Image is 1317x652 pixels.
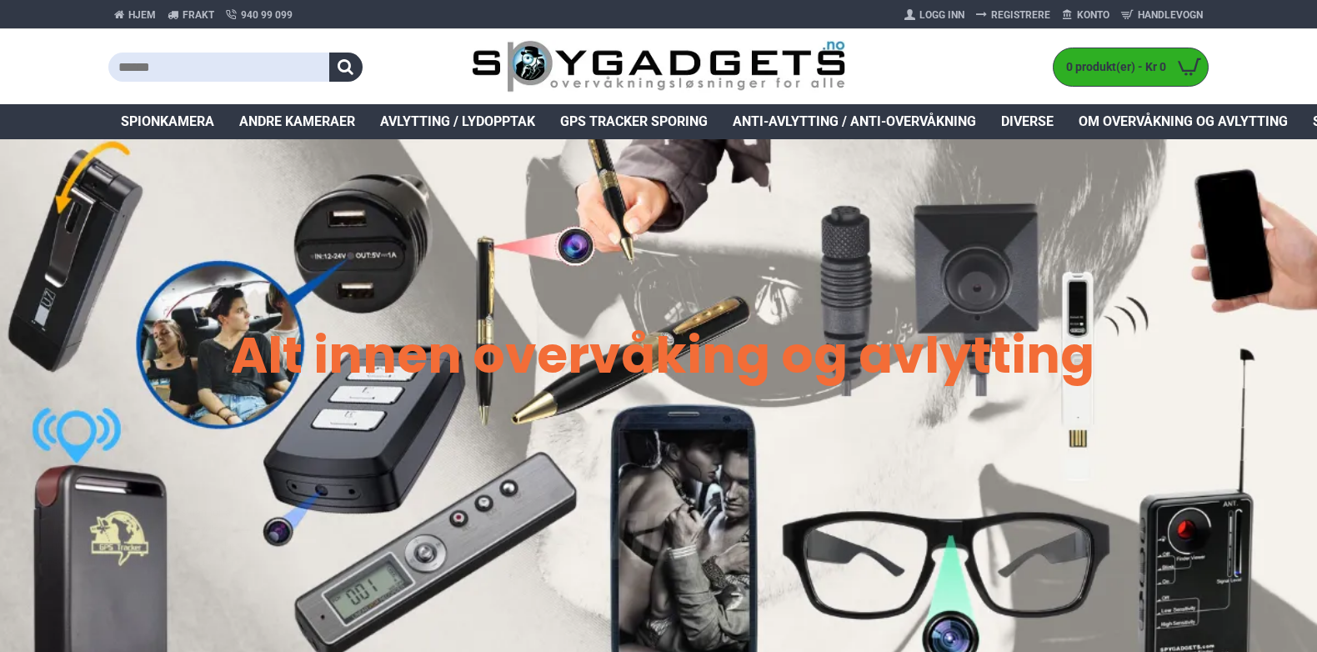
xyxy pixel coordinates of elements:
span: Handlevogn [1138,8,1203,23]
span: Om overvåkning og avlytting [1079,112,1288,132]
a: Anti-avlytting / Anti-overvåkning [720,104,989,139]
div: Godta [33,580,250,612]
span: Andre kameraer [239,112,355,132]
a: Avlytting / Lydopptak [368,104,548,139]
a: Handlevogn [1115,2,1209,28]
a: Andre kameraer [227,104,368,139]
a: Registrere [970,2,1056,28]
a: Om overvåkning og avlytting [1066,104,1300,139]
span: Vi bruker cookies på denne nettsiden for å forbedre våre tjenester og din opplevelse. Ved å bruke... [33,507,249,568]
img: SpyGadgets.no [472,40,846,94]
a: Konto [1056,2,1115,28]
span: Anti-avlytting / Anti-overvåkning [733,112,976,132]
a: GPS Tracker Sporing [548,104,720,139]
a: Diverse [989,104,1066,139]
span: Logg Inn [919,8,964,23]
span: GPS Tracker Sporing [560,112,708,132]
div: Close [242,469,254,481]
a: 0 produkt(er) - Kr 0 [1054,48,1208,86]
a: Spionkamera [108,104,227,139]
a: Les mer, opens a new window [197,557,234,569]
span: Avlytting / Lydopptak [380,112,535,132]
span: Konto [1077,8,1109,23]
span: Hjem [128,8,156,23]
span: 940 99 099 [241,8,293,23]
span: 0 produkt(er) - Kr 0 [1054,58,1170,76]
a: Logg Inn [899,2,970,28]
span: Registrere [991,8,1050,23]
span: Spionkamera [121,112,214,132]
span: Diverse [1001,112,1054,132]
div: Cookies [33,469,239,505]
span: Frakt [183,8,214,23]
